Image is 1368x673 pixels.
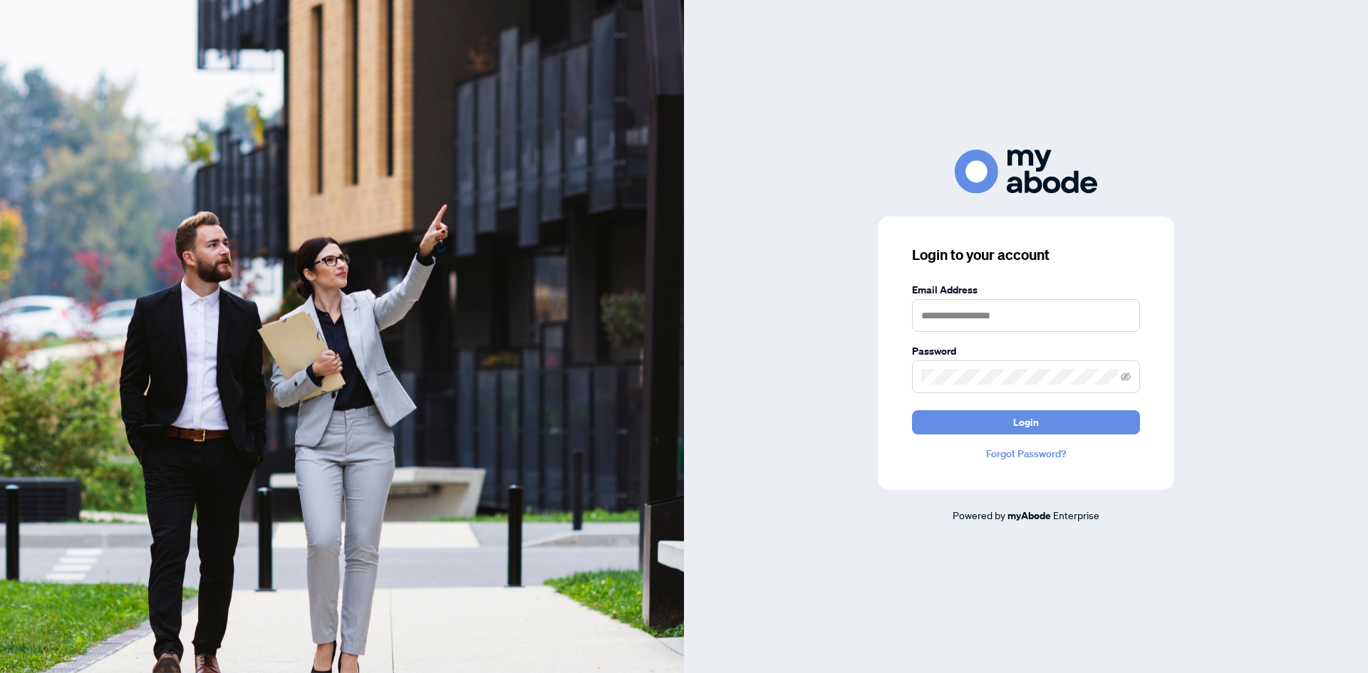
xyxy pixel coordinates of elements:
a: myAbode [1007,508,1051,523]
a: Forgot Password? [912,446,1140,461]
span: Login [1013,411,1039,434]
span: Powered by [953,508,1005,521]
label: Email Address [912,282,1140,298]
button: Login [912,410,1140,434]
span: Enterprise [1053,508,1099,521]
label: Password [912,343,1140,359]
span: eye-invisible [1121,372,1131,382]
h3: Login to your account [912,245,1140,265]
img: ma-logo [955,150,1097,193]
